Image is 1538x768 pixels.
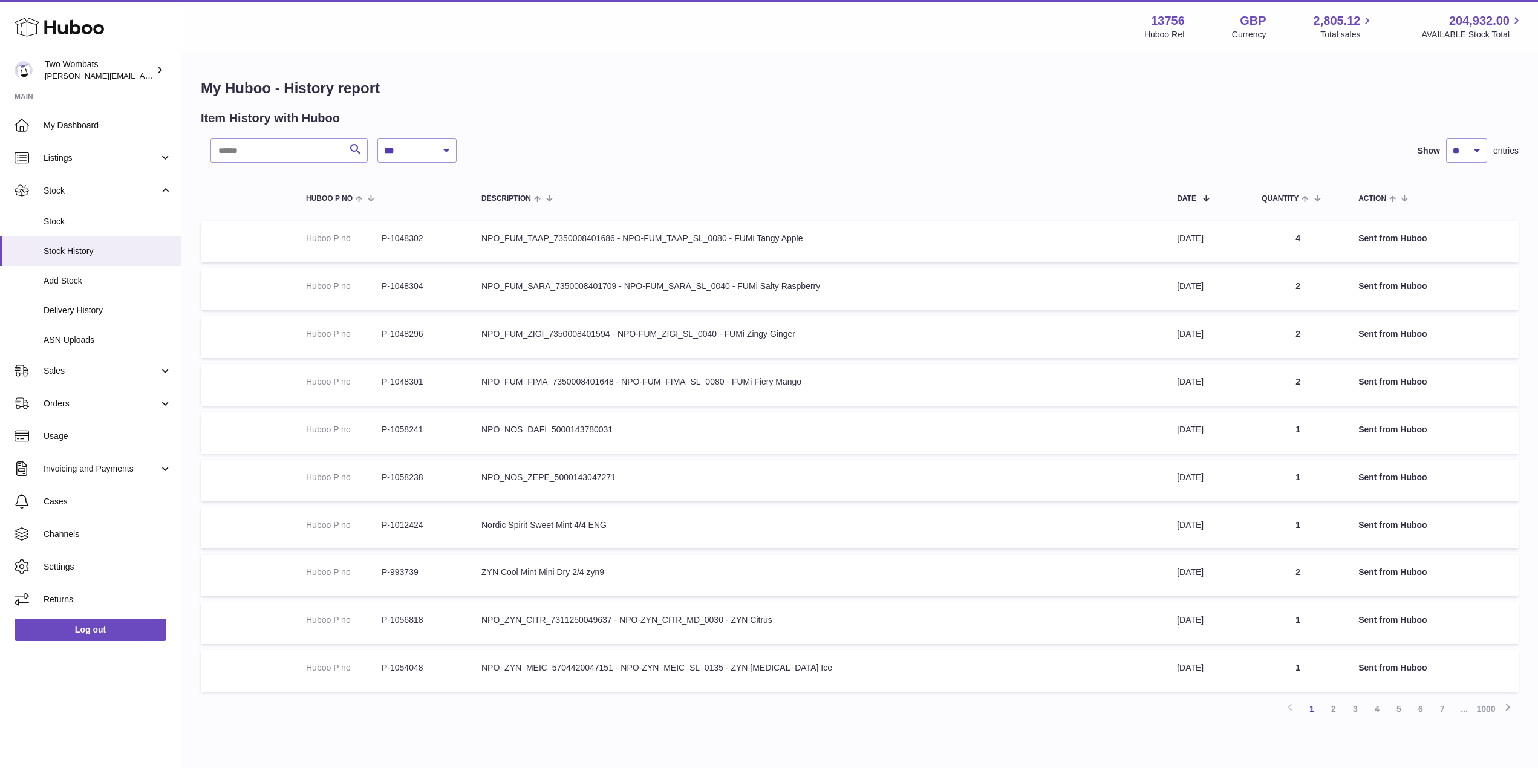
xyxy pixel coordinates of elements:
[1358,281,1427,291] strong: Sent from Huboo
[1250,602,1346,644] td: 1
[44,334,172,346] span: ASN Uploads
[1232,29,1266,41] div: Currency
[1493,145,1519,157] span: entries
[1358,195,1386,203] span: Action
[382,662,457,674] dd: P-1054048
[306,472,382,483] dt: Huboo P no
[382,567,457,578] dd: P-993739
[1240,13,1266,29] strong: GBP
[1250,460,1346,501] td: 1
[1410,698,1432,720] a: 6
[1358,233,1427,243] strong: Sent from Huboo
[44,594,172,605] span: Returns
[1344,698,1366,720] a: 3
[1165,412,1250,454] td: [DATE]
[1144,29,1185,41] div: Huboo Ref
[1358,663,1427,672] strong: Sent from Huboo
[1388,698,1410,720] a: 5
[382,233,457,244] dd: P-1048302
[44,120,172,131] span: My Dashboard
[44,185,159,197] span: Stock
[1151,13,1185,29] strong: 13756
[1449,13,1510,29] span: 204,932.00
[469,364,1165,406] td: NPO_FUM_FIMA_7350008401648 - NPO-FUM_FIMA_SL_0080 - FUMi Fiery Mango
[1250,555,1346,596] td: 2
[44,152,159,164] span: Listings
[1165,507,1250,549] td: [DATE]
[469,555,1165,596] td: ZYN Cool Mint Mini Dry 2/4 zyn9
[1250,316,1346,358] td: 2
[469,650,1165,692] td: NPO_ZYN_MEIC_5704420047151 - NPO-ZYN_MEIC_SL_0135 - ZYN [MEDICAL_DATA] Ice
[306,614,382,626] dt: Huboo P no
[1314,13,1375,41] a: 2,805.12 Total sales
[1165,460,1250,501] td: [DATE]
[469,460,1165,501] td: NPO_NOS_ZEPE_5000143047271
[1165,650,1250,692] td: [DATE]
[44,246,172,257] span: Stock History
[1358,472,1427,482] strong: Sent from Huboo
[1320,29,1374,41] span: Total sales
[1358,567,1427,577] strong: Sent from Huboo
[1165,555,1250,596] td: [DATE]
[45,59,154,82] div: Two Wombats
[382,519,457,531] dd: P-1012424
[306,424,382,435] dt: Huboo P no
[1165,316,1250,358] td: [DATE]
[1418,145,1440,157] label: Show
[1250,364,1346,406] td: 2
[44,431,172,442] span: Usage
[382,424,457,435] dd: P-1058241
[1432,698,1453,720] a: 7
[45,71,307,80] span: [PERSON_NAME][EMAIL_ADDRESS][PERSON_NAME][DOMAIN_NAME]
[382,614,457,626] dd: P-1056818
[1165,221,1250,262] td: [DATE]
[306,662,382,674] dt: Huboo P no
[201,79,1519,98] h1: My Huboo - History report
[1250,221,1346,262] td: 4
[306,567,382,578] dt: Huboo P no
[1250,507,1346,549] td: 1
[481,195,531,203] span: Description
[469,221,1165,262] td: NPO_FUM_TAAP_7350008401686 - NPO-FUM_TAAP_SL_0080 - FUMi Tangy Apple
[1358,425,1427,434] strong: Sent from Huboo
[1165,268,1250,310] td: [DATE]
[44,305,172,316] span: Delivery History
[201,110,340,126] h2: Item History with Huboo
[382,328,457,340] dd: P-1048296
[1358,329,1427,339] strong: Sent from Huboo
[306,281,382,292] dt: Huboo P no
[1421,29,1523,41] span: AVAILABLE Stock Total
[44,398,159,409] span: Orders
[382,376,457,388] dd: P-1048301
[15,619,166,640] a: Log out
[44,365,159,377] span: Sales
[15,61,33,79] img: philip.carroll@twowombats.com
[1358,377,1427,386] strong: Sent from Huboo
[44,496,172,507] span: Cases
[1421,13,1523,41] a: 204,932.00 AVAILABLE Stock Total
[306,376,382,388] dt: Huboo P no
[469,507,1165,549] td: Nordic Spirit Sweet Mint 4/4 ENG
[382,472,457,483] dd: P-1058238
[1177,195,1196,203] span: Date
[306,519,382,531] dt: Huboo P no
[1250,412,1346,454] td: 1
[1165,602,1250,644] td: [DATE]
[1262,195,1299,203] span: Quantity
[306,328,382,340] dt: Huboo P no
[306,233,382,244] dt: Huboo P no
[469,602,1165,644] td: NPO_ZYN_CITR_7311250049637 - NPO-ZYN_CITR_MD_0030 - ZYN Citrus
[1366,698,1388,720] a: 4
[1358,615,1427,625] strong: Sent from Huboo
[1250,650,1346,692] td: 1
[1314,13,1361,29] span: 2,805.12
[44,275,172,287] span: Add Stock
[1165,364,1250,406] td: [DATE]
[1475,698,1497,720] a: 1000
[1358,520,1427,530] strong: Sent from Huboo
[382,281,457,292] dd: P-1048304
[469,316,1165,358] td: NPO_FUM_ZIGI_7350008401594 - NPO-FUM_ZIGI_SL_0040 - FUMi Zingy Ginger
[1323,698,1344,720] a: 2
[306,195,353,203] span: Huboo P no
[1250,268,1346,310] td: 2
